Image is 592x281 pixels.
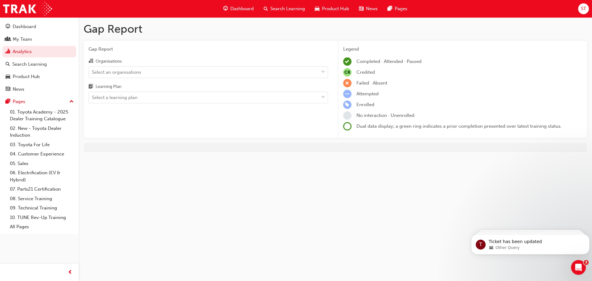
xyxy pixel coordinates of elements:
[88,46,328,53] span: Gap Report
[321,93,325,101] span: down-icon
[395,5,407,12] span: Pages
[310,2,354,15] a: car-iconProduct Hub
[96,58,122,64] div: Organisations
[2,34,76,45] a: My Team
[6,99,10,105] span: pages-icon
[2,96,76,107] button: Pages
[343,90,351,98] span: learningRecordVerb_ATTEMPT-icon
[356,123,562,129] span: Dual data display; a green ring indicates a prior completion presented over latest training status.
[6,49,10,55] span: chart-icon
[354,2,383,15] a: news-iconNews
[13,86,24,93] div: News
[13,73,40,80] div: Product Hub
[218,2,259,15] a: guage-iconDashboard
[388,5,392,13] span: pages-icon
[356,59,421,64] span: Completed · Attended · Passed
[469,221,592,264] iframe: Intercom notifications message
[88,59,93,64] span: organisation-icon
[6,87,10,92] span: news-icon
[7,149,76,159] a: 04. Customer Experience
[13,23,36,30] div: Dashboard
[92,94,138,101] div: Select a learning plan
[2,71,76,82] a: Product Hub
[356,113,414,118] span: No interaction · Unenrolled
[259,2,310,15] a: search-iconSearch Learning
[356,91,379,97] span: Attempted
[343,79,351,87] span: learningRecordVerb_FAIL-icon
[383,2,412,15] a: pages-iconPages
[7,184,76,194] a: 07. Parts21 Certification
[7,168,76,184] a: 06. Electrification (EV & Hybrid)
[2,21,76,32] a: Dashboard
[578,3,589,14] button: ST
[343,57,351,66] span: learningRecordVerb_COMPLETE-icon
[2,84,76,95] a: News
[88,84,93,90] span: learningplan-icon
[356,102,374,107] span: Enrolled
[359,5,364,13] span: news-icon
[96,84,121,90] div: Learning Plan
[2,46,76,57] a: Analytics
[13,98,25,105] div: Pages
[270,5,305,12] span: Search Learning
[7,194,76,204] a: 08. Service Training
[356,80,387,86] span: Failed · Absent
[92,68,141,76] div: Select an organisations
[69,98,74,106] span: up-icon
[343,46,582,53] div: Legend
[315,5,319,13] span: car-icon
[223,5,228,13] span: guage-icon
[7,107,76,124] a: 01. Toyota Academy - 2025 Dealer Training Catalogue
[6,24,10,30] span: guage-icon
[366,5,378,12] span: News
[264,5,268,13] span: search-icon
[230,5,254,12] span: Dashboard
[3,2,52,16] img: Trak
[7,124,76,140] a: 02. New - Toyota Dealer Induction
[7,203,76,213] a: 09. Technical Training
[581,5,586,12] span: ST
[584,260,589,265] span: 3
[7,213,76,222] a: 10. TUNE Rev-Up Training
[84,22,587,36] h1: Gap Report
[6,62,10,67] span: search-icon
[6,74,10,80] span: car-icon
[343,68,351,76] span: null-icon
[343,111,351,120] span: learningRecordVerb_NONE-icon
[322,5,349,12] span: Product Hub
[7,222,76,232] a: All Pages
[356,69,375,75] span: Credited
[7,140,76,150] a: 03. Toyota For Life
[2,20,76,96] button: DashboardMy TeamAnalyticsSearch LearningProduct HubNews
[6,37,10,42] span: people-icon
[13,36,32,43] div: My Team
[12,61,47,68] div: Search Learning
[7,159,76,168] a: 05. Sales
[2,59,76,70] a: Search Learning
[571,260,586,275] iframe: Intercom live chat
[68,269,72,276] span: prev-icon
[321,68,325,76] span: down-icon
[343,101,351,109] span: learningRecordVerb_ENROLL-icon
